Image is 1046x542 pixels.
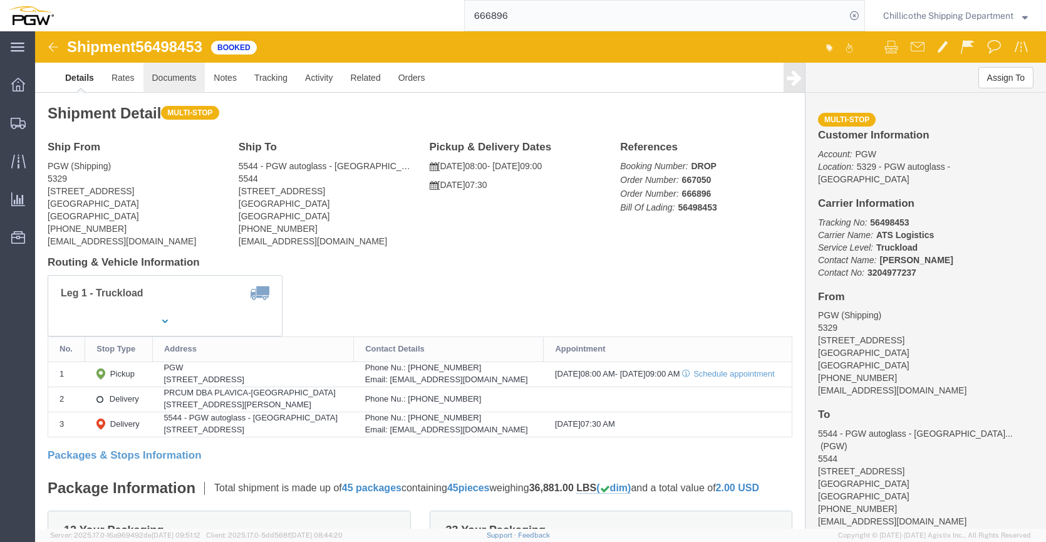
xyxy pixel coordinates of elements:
[9,6,54,25] img: logo
[152,531,200,539] span: [DATE] 09:51:12
[518,531,550,539] a: Feedback
[290,531,343,539] span: [DATE] 08:44:20
[838,530,1031,541] span: Copyright © [DATE]-[DATE] Agistix Inc., All Rights Reserved
[206,531,343,539] span: Client: 2025.17.0-5dd568f
[35,31,1046,529] iframe: FS Legacy Container
[487,531,518,539] a: Support
[883,9,1013,23] span: Chillicothe Shipping Department
[465,1,846,31] input: Search for shipment number, reference number
[883,8,1028,23] button: Chillicothe Shipping Department
[50,531,200,539] span: Server: 2025.17.0-16a969492de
